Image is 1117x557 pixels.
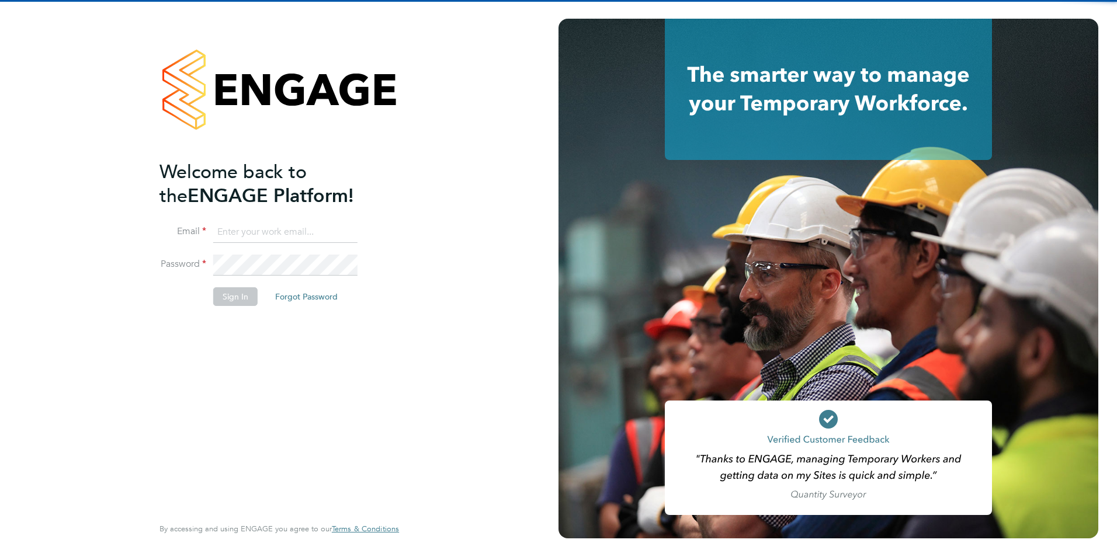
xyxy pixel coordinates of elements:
span: By accessing and using ENGAGE you agree to our [159,524,399,534]
label: Password [159,258,206,270]
span: Welcome back to the [159,161,307,207]
input: Enter your work email... [213,222,358,243]
label: Email [159,225,206,238]
button: Forgot Password [266,287,347,306]
a: Terms & Conditions [332,524,399,534]
button: Sign In [213,287,258,306]
h2: ENGAGE Platform! [159,160,387,208]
